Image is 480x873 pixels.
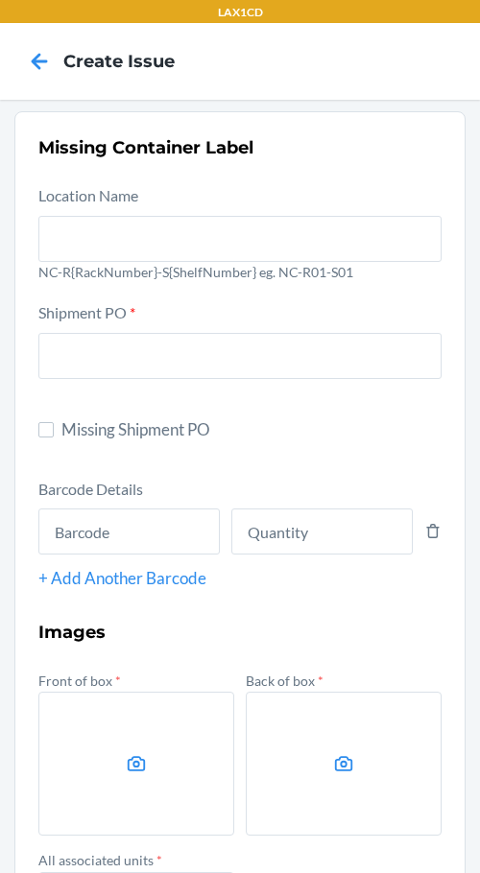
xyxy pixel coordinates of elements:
[38,480,143,498] label: Barcode Details
[63,49,175,74] h4: Create Issue
[38,566,442,591] div: + Add Another Barcode
[61,417,442,442] span: Missing Shipment PO
[38,186,138,204] label: Location Name
[218,4,263,21] p: LAX1CD
[38,672,121,689] label: Front of box
[246,672,324,689] label: Back of box
[38,620,442,645] h3: Images
[38,303,135,321] label: Shipment PO
[38,508,220,554] input: Barcode
[231,508,413,554] input: Quantity
[38,852,162,868] label: All associated units
[38,262,442,282] p: NC-R{RackNumber}-S{ShelfNumber} eg. NC-R01-S01
[38,135,442,160] h2: Missing Container Label
[38,422,54,437] input: Missing Shipment PO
